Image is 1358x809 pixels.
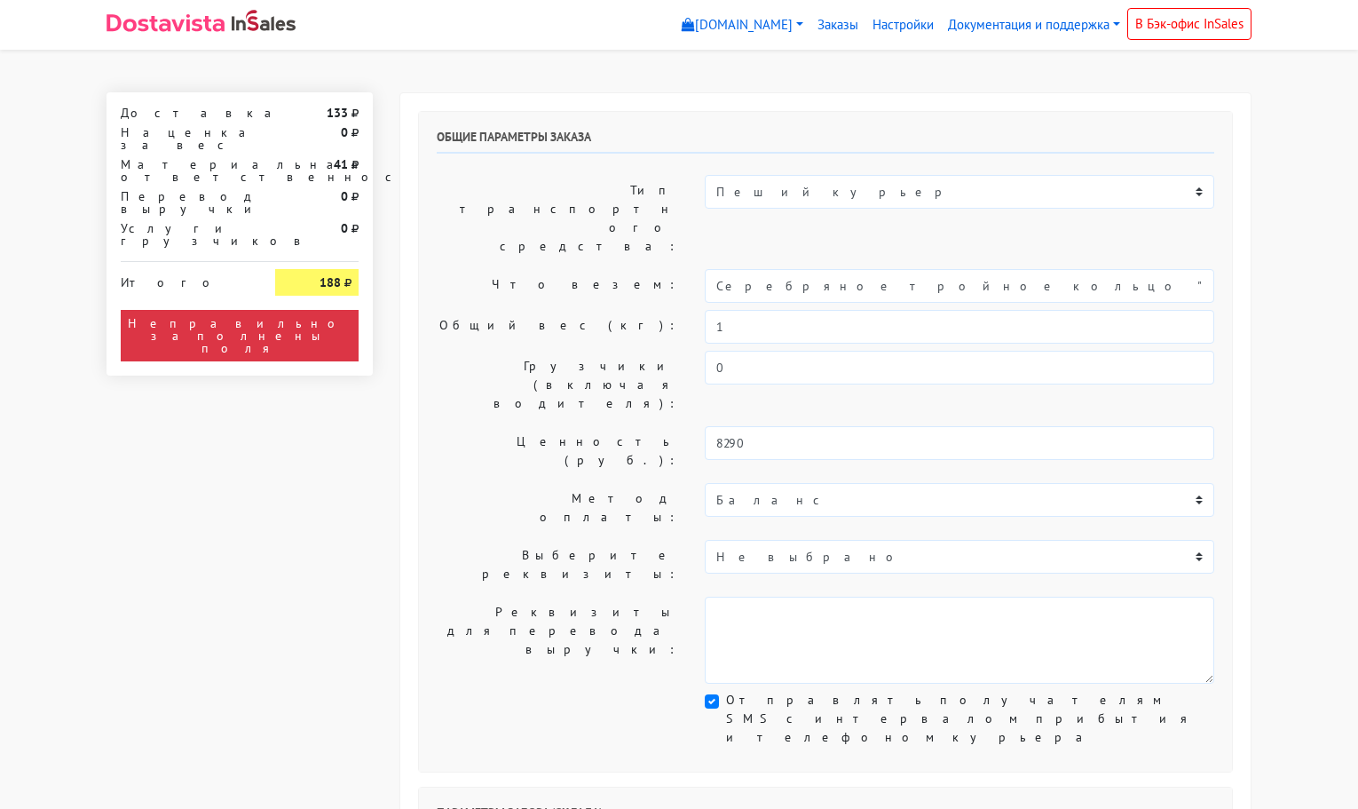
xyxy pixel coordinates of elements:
[107,14,225,32] img: Dostavista - срочная курьерская служба доставки
[726,691,1214,747] label: Отправлять получателям SMS с интервалом прибытия и телефоном курьера
[232,10,296,31] img: InSales
[121,310,359,361] div: Неправильно заполнены поля
[341,220,348,236] strong: 0
[675,8,810,43] a: [DOMAIN_NAME]
[423,483,691,533] label: Метод оплаты:
[107,158,262,183] div: Материальная ответственность
[107,126,262,151] div: Наценка за вес
[423,351,691,419] label: Грузчики (включая водителя):
[341,188,348,204] strong: 0
[334,156,348,172] strong: 41
[423,175,691,262] label: Тип транспортного средства:
[810,8,865,43] a: Заказы
[865,8,941,43] a: Настройки
[423,426,691,476] label: Ценность (руб.):
[320,274,341,290] strong: 188
[941,8,1127,43] a: Документация и поддержка
[423,540,691,590] label: Выберите реквизиты:
[327,105,348,121] strong: 133
[423,269,691,303] label: Что везем:
[107,107,262,119] div: Доставка
[1127,8,1251,40] a: В Бэк-офис InSales
[107,190,262,215] div: Перевод выручки
[437,130,1214,154] h6: Общие параметры заказа
[121,269,249,289] div: Итого
[107,222,262,247] div: Услуги грузчиков
[423,310,691,344] label: Общий вес (кг):
[423,597,691,684] label: Реквизиты для перевода выручки:
[341,124,348,140] strong: 0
